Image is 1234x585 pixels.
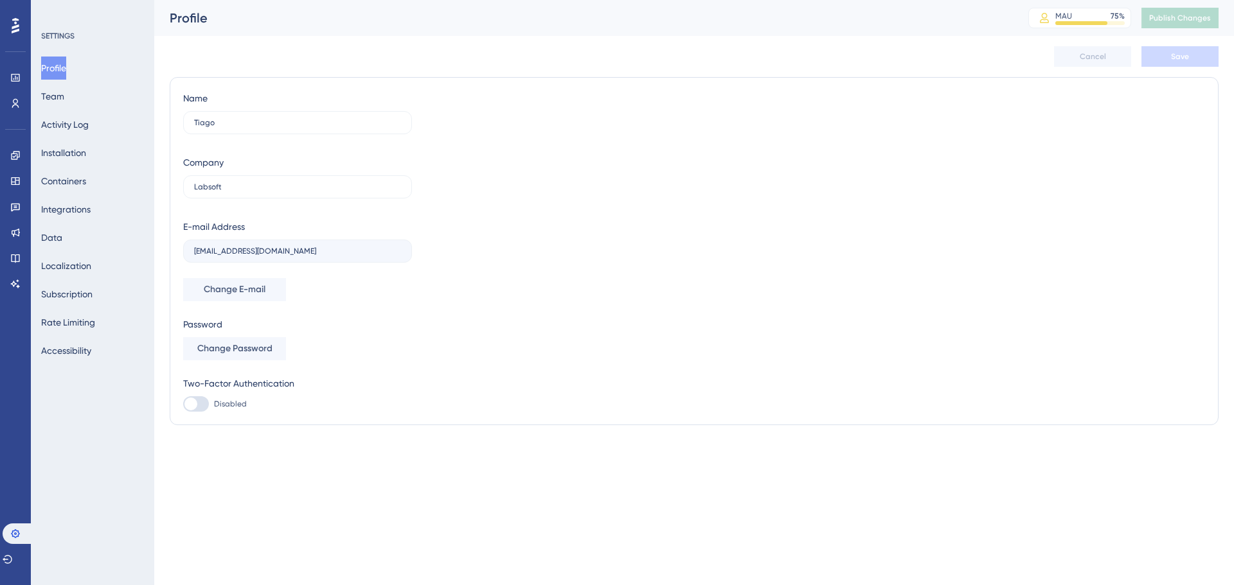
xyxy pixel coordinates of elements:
input: E-mail Address [194,247,401,256]
div: SETTINGS [41,31,145,41]
div: 75 % [1111,11,1125,21]
div: Two-Factor Authentication [183,376,412,391]
div: Password [183,317,412,332]
button: Accessibility [41,339,91,362]
button: Activity Log [41,113,89,136]
span: Disabled [214,399,247,409]
button: Change Password [183,337,286,360]
span: Change E-mail [204,282,265,297]
input: Company Name [194,182,401,191]
button: Data [41,226,62,249]
span: Change Password [197,341,273,356]
input: Name Surname [194,118,401,127]
button: Publish Changes [1141,8,1219,28]
div: MAU [1055,11,1072,21]
span: Cancel [1080,51,1106,62]
button: Rate Limiting [41,311,95,334]
span: Save [1171,51,1189,62]
button: Team [41,85,64,108]
button: Save [1141,46,1219,67]
button: Localization [41,254,91,277]
button: Profile [41,57,66,80]
div: Name [183,91,208,106]
button: Subscription [41,283,93,306]
button: Integrations [41,198,91,221]
span: Publish Changes [1149,13,1211,23]
button: Cancel [1054,46,1131,67]
div: Profile [170,9,996,27]
button: Change E-mail [183,278,286,301]
div: Company [183,155,224,170]
div: E-mail Address [183,219,245,234]
button: Containers [41,170,86,193]
button: Installation [41,141,86,164]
